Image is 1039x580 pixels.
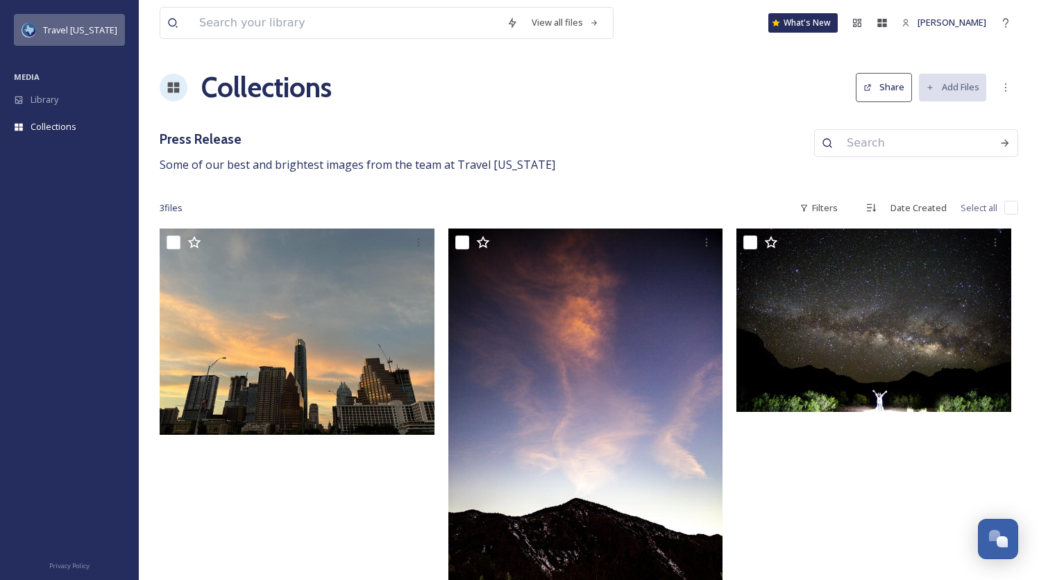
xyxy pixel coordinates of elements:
[160,229,434,435] img: 8869dddf-b22a-4304-56a5-7d6d3566da81.jpg
[201,67,332,108] a: Collections
[192,8,500,38] input: Search your library
[768,13,838,33] a: What's New
[884,194,954,222] div: Date Created
[961,201,997,215] span: Select all
[840,128,992,158] input: Search
[919,74,986,101] button: Add Files
[31,120,76,133] span: Collections
[14,72,40,82] span: MEDIA
[160,157,555,172] span: Some of our best and brightest images from the team at Travel [US_STATE]
[43,24,117,36] span: Travel [US_STATE]
[793,194,845,222] div: Filters
[895,9,993,36] a: [PERSON_NAME]
[856,73,912,101] button: Share
[49,556,90,573] a: Privacy Policy
[525,9,606,36] a: View all files
[978,519,1018,559] button: Open Chat
[736,229,1011,412] img: 3e409d42-1e23-f8a6-8768-a875f20a28c6.jpg
[160,129,555,149] h3: Press Release
[31,93,58,106] span: Library
[22,23,36,37] img: images%20%281%29.jpeg
[160,201,183,215] span: 3 file s
[49,561,90,570] span: Privacy Policy
[918,16,986,28] span: [PERSON_NAME]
